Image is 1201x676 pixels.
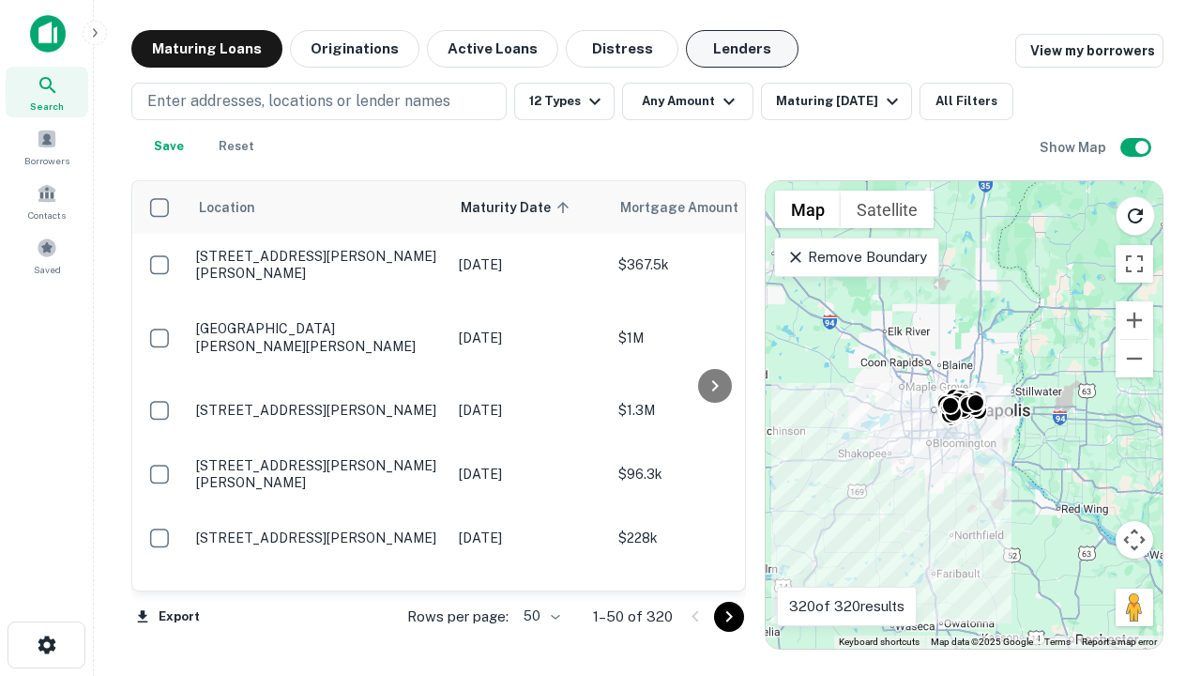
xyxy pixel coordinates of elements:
p: [STREET_ADDRESS][PERSON_NAME] [196,402,440,419]
button: Reload search area [1116,196,1155,236]
button: 12 Types [514,83,615,120]
img: Google [770,624,832,649]
button: Keyboard shortcuts [839,636,920,649]
span: Location [198,196,255,219]
div: Maturing [DATE] [776,90,904,113]
p: $367.5k [618,254,806,275]
button: Export [131,603,205,631]
p: [DATE] [459,400,600,421]
p: [STREET_ADDRESS][PERSON_NAME][PERSON_NAME] [196,248,440,282]
p: [DATE] [459,254,600,275]
button: Show street map [775,191,841,228]
h6: Show Map [1040,137,1109,158]
p: 1–50 of 320 [593,606,673,628]
p: [DATE] [459,591,600,611]
div: 50 [516,603,563,630]
span: Map data ©2025 Google [931,637,1033,647]
button: Maturing Loans [131,30,282,68]
p: Rows per page: [407,606,509,628]
button: Maturing [DATE] [761,83,912,120]
th: Mortgage Amount [609,181,815,234]
span: Borrowers [24,153,69,168]
a: Open this area in Google Maps (opens a new window) [770,624,832,649]
button: Go to next page [714,602,744,632]
p: [DATE] [459,328,600,348]
a: Search [6,67,88,117]
p: $96.3k [618,464,806,484]
button: Any Amount [622,83,753,120]
span: Search [30,99,64,114]
button: Lenders [686,30,798,68]
p: [STREET_ADDRESS][PERSON_NAME] [196,530,440,546]
th: Maturity Date [449,181,609,234]
p: 320 of 320 results [789,595,905,618]
button: Active Loans [427,30,558,68]
img: capitalize-icon.png [30,15,66,53]
p: $228k [618,528,806,548]
button: Save your search to get updates of matches that match your search criteria. [139,128,199,165]
p: [DATE] [459,464,600,484]
button: Zoom in [1116,301,1153,339]
p: [DATE] [459,528,600,548]
span: Contacts [28,207,66,223]
span: Mortgage Amount [620,196,763,219]
p: [GEOGRAPHIC_DATA][PERSON_NAME][PERSON_NAME] [196,320,440,354]
p: $1.3M [618,591,806,611]
p: Enter addresses, locations or lender names [147,90,450,113]
button: Drag Pegman onto the map to open Street View [1116,589,1153,626]
button: All Filters [920,83,1013,120]
a: Contacts [6,176,88,226]
p: Remove Boundary [786,246,926,269]
div: 0 0 [766,181,1163,649]
span: Saved [34,262,61,277]
p: $1M [618,328,806,348]
button: Show satellite imagery [841,191,934,228]
button: Originations [290,30,419,68]
button: Toggle fullscreen view [1116,245,1153,283]
iframe: Chat Widget [1107,466,1201,556]
th: Location [187,181,449,234]
a: Saved [6,230,88,281]
a: Report a map error [1082,637,1157,647]
a: View my borrowers [1015,34,1163,68]
button: Reset [206,128,266,165]
span: Maturity Date [461,196,575,219]
button: Enter addresses, locations or lender names [131,83,507,120]
p: [STREET_ADDRESS][PERSON_NAME][PERSON_NAME] [196,457,440,491]
p: $1.3M [618,400,806,421]
button: Zoom out [1116,340,1153,377]
a: Terms (opens in new tab) [1044,637,1071,647]
button: Distress [566,30,678,68]
a: Borrowers [6,121,88,172]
